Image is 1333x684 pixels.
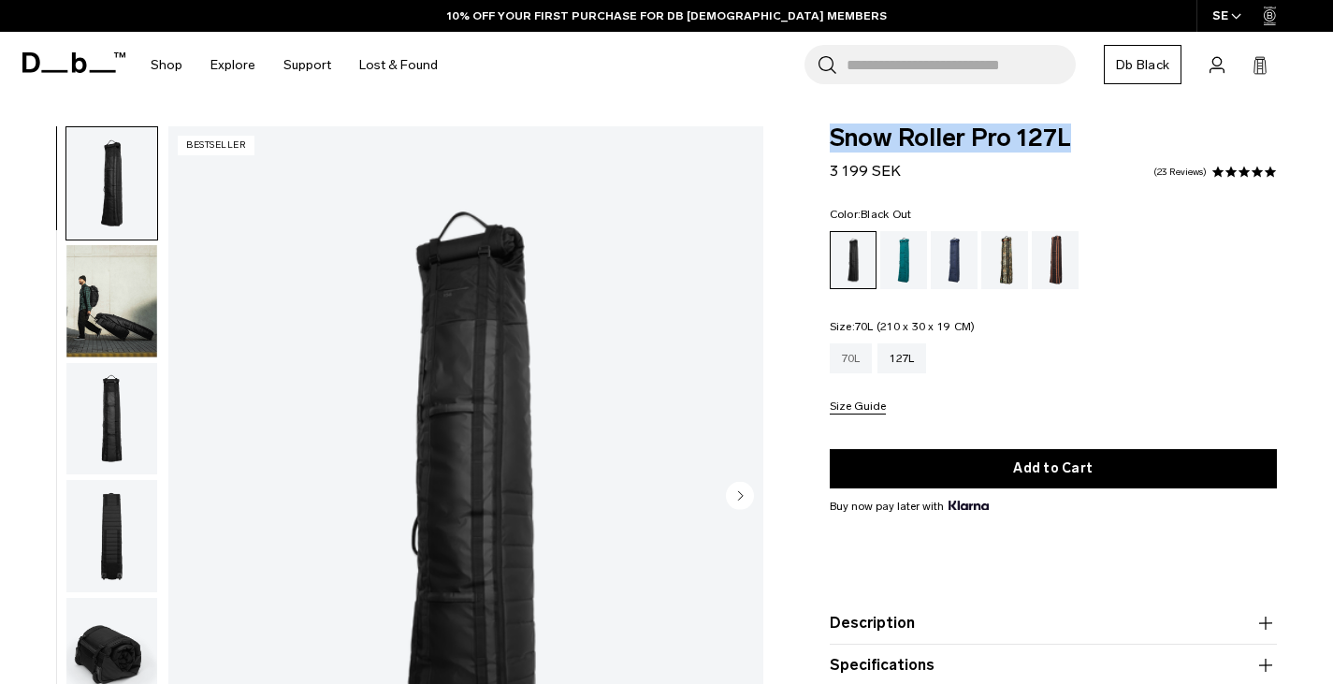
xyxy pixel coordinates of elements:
[178,136,254,155] p: Bestseller
[830,162,901,180] span: 3 199 SEK
[830,321,976,332] legend: Size:
[66,127,157,240] img: Snow_roller_pro_black_out_new_db1.png
[65,362,158,476] button: Snow_roller_pro_black_out_new_db9.png
[66,245,157,357] img: Snow_roller_pro_black_out_new_db10.png
[1153,167,1207,177] a: 23 reviews
[1032,231,1079,289] a: Homegrown with Lu
[877,343,926,373] a: 127L
[283,32,331,98] a: Support
[830,209,912,220] legend: Color:
[1104,45,1181,84] a: Db Black
[830,126,1278,151] span: Snow Roller Pro 127L
[861,208,911,221] span: Black Out
[830,449,1278,488] button: Add to Cart
[981,231,1028,289] a: Db x Beyond Medals
[66,480,157,592] img: Snow_roller_pro_black_out_new_db8.png
[65,126,158,240] button: Snow_roller_pro_black_out_new_db1.png
[65,479,158,593] button: Snow_roller_pro_black_out_new_db8.png
[931,231,978,289] a: Blue Hour
[830,400,886,415] button: Size Guide
[949,501,989,510] img: {"height" => 20, "alt" => "Klarna"}
[151,32,182,98] a: Shop
[65,244,158,358] button: Snow_roller_pro_black_out_new_db10.png
[830,498,989,515] span: Buy now pay later with
[830,654,1278,677] button: Specifications
[880,231,927,289] a: Midnight Teal
[855,320,976,333] span: 70L (210 x 30 x 19 CM)
[137,32,452,98] nav: Main Navigation
[359,32,438,98] a: Lost & Found
[66,363,157,475] img: Snow_roller_pro_black_out_new_db9.png
[447,7,887,24] a: 10% OFF YOUR FIRST PURCHASE FOR DB [DEMOGRAPHIC_DATA] MEMBERS
[726,482,754,514] button: Next slide
[210,32,255,98] a: Explore
[830,612,1278,634] button: Description
[830,231,877,289] a: Black Out
[830,343,873,373] a: 70L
